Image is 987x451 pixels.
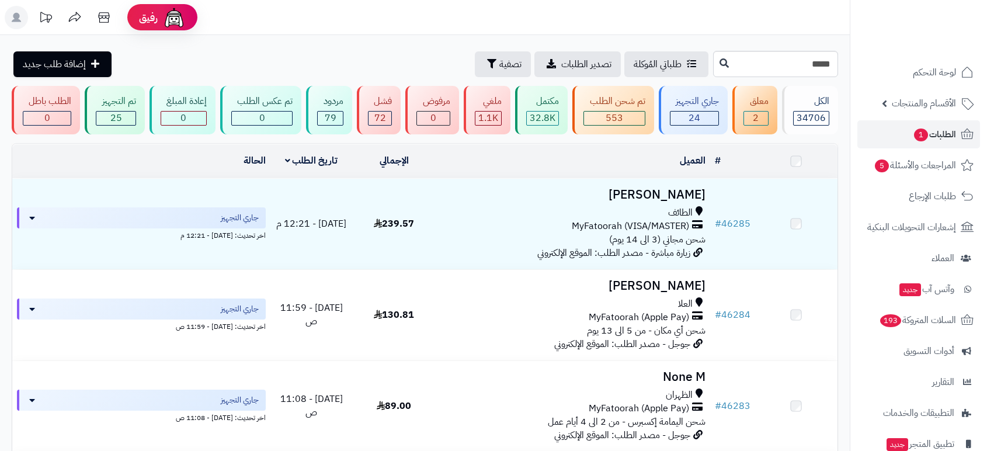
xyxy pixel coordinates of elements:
div: تم شحن الطلب [583,95,645,108]
span: أدوات التسويق [903,343,954,359]
div: اخر تحديث: [DATE] - 11:08 ص [17,411,266,423]
h3: None M [440,370,706,384]
div: تم التجهيز [96,95,135,108]
a: الإجمالي [380,154,409,168]
a: مكتمل 32.8K [513,86,570,134]
div: إعادة المبلغ [161,95,207,108]
span: التقارير [932,374,954,390]
span: شحن مجاني (3 الى 14 يوم) [609,233,706,247]
span: الأقسام والمنتجات [892,95,956,112]
a: طلبات الإرجاع [857,182,980,210]
span: 25 [110,111,122,125]
span: جاري التجهيز [221,394,259,406]
img: ai-face.png [162,6,186,29]
div: جاري التجهيز [670,95,719,108]
span: 34706 [797,111,826,125]
div: 32816 [527,112,558,125]
span: جاري التجهيز [221,303,259,315]
span: 193 [880,314,901,327]
a: #46285 [715,217,750,231]
span: الطلبات [913,126,956,143]
a: فشل 72 [355,86,403,134]
a: #46284 [715,308,750,322]
span: إشعارات التحويلات البنكية [867,219,956,235]
a: إعادة المبلغ 0 [147,86,218,134]
a: إشعارات التحويلات البنكية [857,213,980,241]
span: 89.00 [377,399,411,413]
div: اخر تحديث: [DATE] - 11:59 ص [17,320,266,332]
span: جديد [887,438,908,451]
span: طلباتي المُوكلة [634,57,682,71]
a: الكل34706 [780,86,840,134]
a: العملاء [857,244,980,272]
a: مرفوض 0 [403,86,461,134]
div: 0 [232,112,292,125]
a: تم عكس الطلب 0 [218,86,304,134]
a: # [715,154,721,168]
span: # [715,308,721,322]
span: شحن اليمامة إكسبرس - من 2 الى 4 أيام عمل [548,415,706,429]
span: [DATE] - 11:59 ص [280,301,343,328]
div: الكل [793,95,829,108]
span: 32.8K [530,111,555,125]
span: جاري التجهيز [221,212,259,224]
button: تصفية [475,51,531,77]
span: جوجل - مصدر الطلب: الموقع الإلكتروني [554,337,690,351]
a: أدوات التسويق [857,337,980,365]
a: الطلبات1 [857,120,980,148]
a: السلات المتروكة193 [857,306,980,334]
span: 130.81 [374,308,414,322]
span: [DATE] - 11:08 ص [280,392,343,419]
span: 2 [753,111,759,125]
a: الطلب باطل 0 [9,86,82,134]
span: 79 [325,111,336,125]
span: # [715,399,721,413]
span: 239.57 [374,217,414,231]
div: ملغي [475,95,502,108]
a: وآتس آبجديد [857,275,980,303]
span: وآتس آب [898,281,954,297]
span: لوحة التحكم [913,64,956,81]
div: مكتمل [526,95,559,108]
div: 553 [584,112,644,125]
div: 24 [670,112,718,125]
a: طلباتي المُوكلة [624,51,708,77]
span: تصدير الطلبات [561,57,611,71]
a: ملغي 1.1K [461,86,513,134]
span: السلات المتروكة [879,312,956,328]
a: #46283 [715,399,750,413]
a: تم شحن الطلب 553 [570,86,656,134]
span: زيارة مباشرة - مصدر الطلب: الموقع الإلكتروني [537,246,690,260]
a: تم التجهيز 25 [82,86,147,134]
img: logo-2.png [908,30,976,54]
span: 1 [914,129,928,141]
a: المراجعات والأسئلة5 [857,151,980,179]
div: مردود [317,95,343,108]
span: # [715,217,721,231]
span: 553 [606,111,623,125]
span: 72 [374,111,386,125]
span: رفيق [139,11,158,25]
div: 79 [318,112,342,125]
span: 0 [259,111,265,125]
div: 72 [369,112,391,125]
span: الظهران [666,388,693,402]
a: تاريخ الطلب [285,154,338,168]
div: 1135 [475,112,501,125]
div: معلق [743,95,768,108]
a: التقارير [857,368,980,396]
span: 1.1K [478,111,498,125]
span: 5 [875,159,889,172]
span: إضافة طلب جديد [23,57,86,71]
div: 0 [23,112,71,125]
a: جاري التجهيز 24 [656,86,730,134]
a: التطبيقات والخدمات [857,399,980,427]
span: جديد [899,283,921,296]
span: العلا [678,297,693,311]
span: 0 [430,111,436,125]
span: 0 [44,111,50,125]
a: الحالة [244,154,266,168]
span: طلبات الإرجاع [909,188,956,204]
span: MyFatoorah (VISA/MASTER) [572,220,689,233]
span: MyFatoorah (Apple Pay) [589,311,689,324]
